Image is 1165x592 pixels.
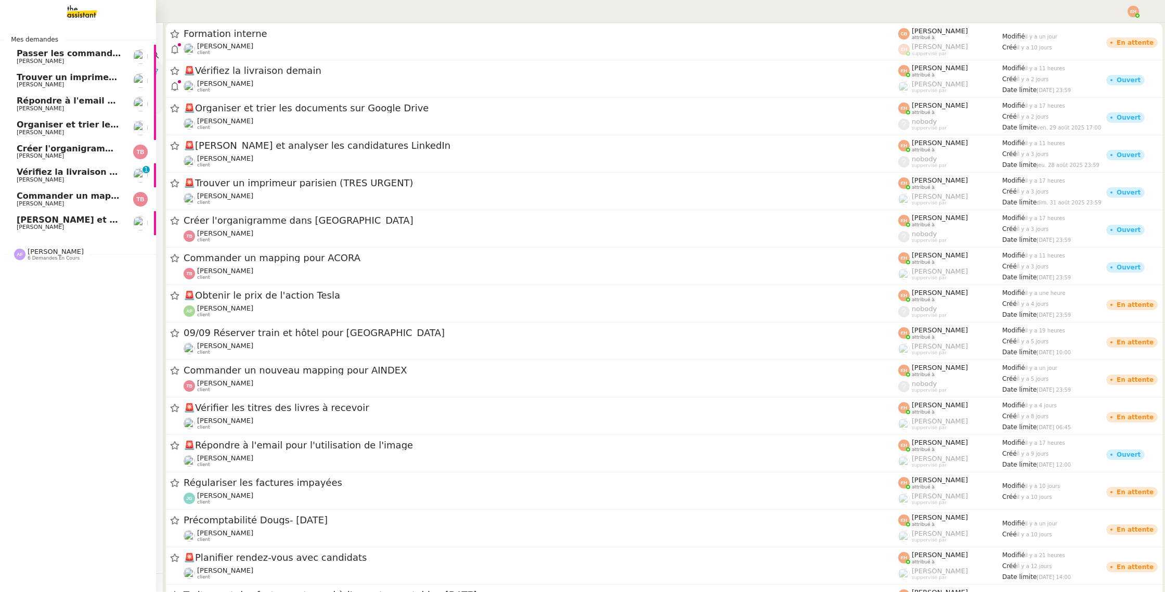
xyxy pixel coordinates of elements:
[17,191,191,201] span: Commander un mapping pour ACORA
[1017,151,1048,157] span: il y a 3 jours
[1037,312,1071,318] span: [DATE] 23:59
[197,304,253,312] span: [PERSON_NAME]
[1025,290,1066,296] span: il y a une heure
[133,121,148,135] img: users%2Fjeuj7FhI7bYLyCU6UIN9LElSS4x1%2Favatar%2F1678820456145.jpeg
[1017,114,1048,120] span: il y a 2 jours
[197,237,210,243] span: client
[1002,349,1037,356] span: Date limite
[197,125,210,131] span: client
[133,192,148,207] img: svg
[1017,226,1048,232] span: il y a 3 jours
[184,455,195,467] img: users%2FtFhOaBya8rNVU5KG7br7ns1BCvi2%2Favatar%2Faa8c47da-ee6c-4101-9e7d-730f2e64f978
[1002,188,1017,195] span: Créé
[898,326,1002,340] app-user-label: attribué à
[1025,178,1065,184] span: il y a 17 heures
[1017,339,1048,344] span: il y a 5 jours
[197,80,253,87] span: [PERSON_NAME]
[17,167,144,177] span: Vérifiez la livraison demain
[898,417,1002,431] app-user-label: suppervisé par
[912,492,968,500] span: [PERSON_NAME]
[898,343,910,355] img: users%2FyQfMwtYgTqhRP2YHWHmG2s2LYaD3%2Favatar%2Fprofile-pic.png
[898,177,910,189] img: svg
[912,139,968,147] span: [PERSON_NAME]
[912,27,968,35] span: [PERSON_NAME]
[1017,301,1048,307] span: il y a 4 jours
[197,50,210,56] span: client
[912,110,935,115] span: attribué à
[184,104,898,113] span: Organiser et trier les documents sur Google Drive
[898,155,1002,169] app-user-label: suppervisé par
[17,129,64,136] span: [PERSON_NAME]
[1117,526,1154,533] div: En attente
[1117,114,1141,121] div: Ouvert
[184,42,898,56] app-user-detailed-label: client
[912,155,937,163] span: nobody
[898,102,910,114] img: svg
[1025,440,1065,446] span: il y a 17 heures
[133,49,148,64] img: users%2FtFhOaBya8rNVU5KG7br7ns1BCvi2%2Favatar%2Faa8c47da-ee6c-4101-9e7d-730f2e64f978
[898,139,1002,152] app-user-label: attribué à
[912,401,968,409] span: [PERSON_NAME]
[184,193,195,204] img: users%2Fjeuj7FhI7bYLyCU6UIN9LElSS4x1%2Favatar%2F1678820456145.jpeg
[1037,162,1099,168] span: jeu. 28 août 2025 23:59
[898,402,910,414] img: svg
[1002,327,1025,334] span: Modifié
[1017,189,1048,195] span: il y a 3 jours
[184,343,195,354] img: users%2F8F3ae0CdRNRxLT9M8DTLuFZT1wq1%2Favatar%2F8d3ba6ea-8103-41c2-84d4-2a4cca0cf040
[898,476,1002,490] app-user-label: attribué à
[912,425,947,431] span: suppervisé par
[898,80,1002,94] app-user-label: suppervisé par
[1002,289,1025,297] span: Modifié
[898,289,1002,302] app-user-label: attribué à
[898,530,1002,543] app-user-label: suppervisé par
[1025,253,1065,259] span: il y a 11 heures
[184,177,195,188] span: 🚨
[912,388,947,393] span: suppervisé par
[1128,6,1139,17] img: svg
[1025,34,1057,40] span: il y a un jour
[898,252,910,264] img: svg
[184,66,898,75] span: Vérifiez la livraison demain
[1002,236,1037,243] span: Date limite
[1002,493,1017,500] span: Créé
[184,102,195,113] span: 🚨
[133,216,148,230] img: users%2Fjeuj7FhI7bYLyCU6UIN9LElSS4x1%2Favatar%2F1678820456145.jpeg
[1017,264,1048,269] span: il y a 3 jours
[1025,328,1065,333] span: il y a 19 heures
[898,455,1002,468] app-user-label: suppervisé par
[184,253,898,263] span: Commander un mapping pour ACORA
[197,454,253,462] span: [PERSON_NAME]
[28,248,84,255] span: [PERSON_NAME]
[17,58,64,65] span: [PERSON_NAME]
[1025,403,1057,408] span: il y a 4 jours
[912,230,937,238] span: nobody
[912,176,968,184] span: [PERSON_NAME]
[184,379,898,393] app-user-detailed-label: client
[1002,311,1037,318] span: Date limite
[1002,375,1017,382] span: Créé
[184,229,898,243] app-user-detailed-label: client
[1002,150,1017,158] span: Créé
[912,484,935,490] span: attribué à
[898,215,910,226] img: svg
[898,194,910,205] img: users%2FyQfMwtYgTqhRP2YHWHmG2s2LYaD3%2Favatar%2Fprofile-pic.png
[1117,152,1141,158] div: Ouvert
[184,291,898,300] span: Obtenir le prix de l'action Tesla
[912,513,968,521] span: [PERSON_NAME]
[912,313,947,318] span: suppervisé par
[1002,177,1025,184] span: Modifié
[912,305,937,313] span: nobody
[1002,102,1025,109] span: Modifié
[1025,103,1065,109] span: il y a 17 heures
[197,87,210,93] span: client
[184,267,898,280] app-user-detailed-label: client
[1002,139,1025,147] span: Modifié
[912,530,968,537] span: [PERSON_NAME]
[197,229,253,237] span: [PERSON_NAME]
[133,73,148,88] img: users%2Fjeuj7FhI7bYLyCU6UIN9LElSS4x1%2Favatar%2F1678820456145.jpeg
[912,350,947,356] span: suppervisé par
[912,80,968,88] span: [PERSON_NAME]
[912,342,968,350] span: [PERSON_NAME]
[184,81,195,92] img: users%2FtFhOaBya8rNVU5KG7br7ns1BCvi2%2Favatar%2Faa8c47da-ee6c-4101-9e7d-730f2e64f978
[898,477,910,488] img: svg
